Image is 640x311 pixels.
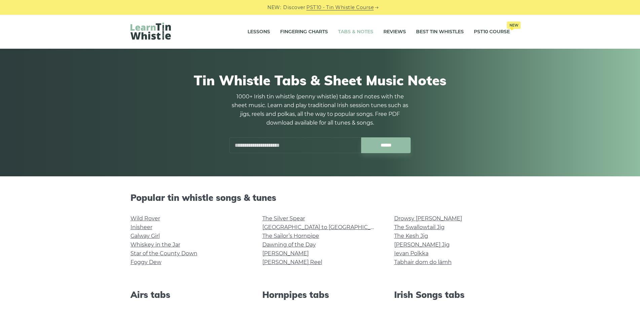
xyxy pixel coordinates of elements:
img: LearnTinWhistle.com [130,23,171,40]
span: New [507,21,521,29]
a: Tabs & Notes [338,24,373,40]
h1: Tin Whistle Tabs & Sheet Music Notes [130,72,510,88]
a: Best Tin Whistles [416,24,464,40]
a: Whiskey in the Jar [130,241,180,248]
h2: Irish Songs tabs [394,290,510,300]
a: The Swallowtail Jig [394,224,445,230]
a: PST10 CourseNew [474,24,510,40]
a: Fingering Charts [280,24,328,40]
a: [PERSON_NAME] Reel [262,259,322,265]
a: Tabhair dom do lámh [394,259,452,265]
h2: Popular tin whistle songs & tunes [130,192,510,203]
a: Foggy Dew [130,259,161,265]
a: [PERSON_NAME] Jig [394,241,450,248]
h2: Airs tabs [130,290,246,300]
a: The Sailor’s Hornpipe [262,233,319,239]
a: Wild Rover [130,215,160,222]
a: [PERSON_NAME] [262,250,309,257]
a: Inisheer [130,224,152,230]
a: Galway Girl [130,233,160,239]
a: The Kesh Jig [394,233,428,239]
a: [GEOGRAPHIC_DATA] to [GEOGRAPHIC_DATA] [262,224,386,230]
a: Drowsy [PERSON_NAME] [394,215,462,222]
h2: Hornpipes tabs [262,290,378,300]
a: Lessons [248,24,270,40]
a: Star of the County Down [130,250,197,257]
a: Reviews [383,24,406,40]
a: Dawning of the Day [262,241,316,248]
a: Ievan Polkka [394,250,428,257]
p: 1000+ Irish tin whistle (penny whistle) tabs and notes with the sheet music. Learn and play tradi... [229,92,411,127]
a: The Silver Spear [262,215,305,222]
